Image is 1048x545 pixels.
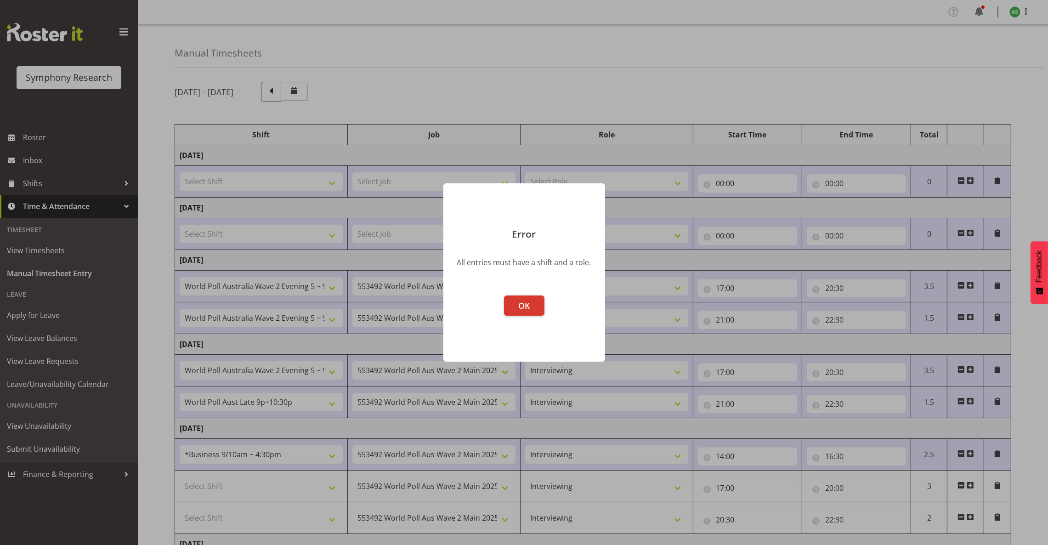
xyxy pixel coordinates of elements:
div: All entries must have a shift and a role. [457,257,591,268]
p: Error [453,229,596,239]
span: Feedback [1035,250,1043,283]
button: OK [504,295,544,316]
button: Feedback - Show survey [1031,241,1048,304]
span: OK [518,300,530,311]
